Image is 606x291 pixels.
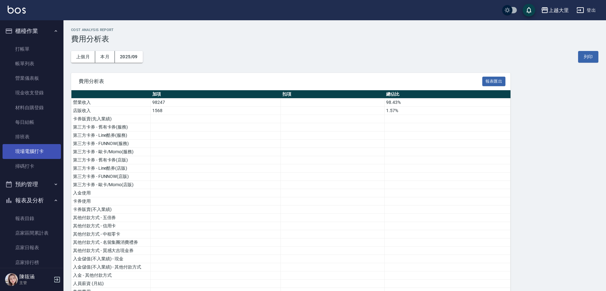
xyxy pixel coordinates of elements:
[3,23,61,39] button: 櫃檯作業
[71,222,151,230] td: 其他付款方式 - 信用卡
[95,51,115,63] button: 本月
[71,107,151,115] td: 店販收入
[3,130,61,144] a: 排班表
[538,4,571,17] button: 上越大里
[71,214,151,222] td: 其他付款方式 - 五倍券
[3,176,61,193] button: 預約管理
[281,90,385,98] th: 扣項
[3,42,61,56] a: 打帳單
[3,144,61,159] a: 現場電腦打卡
[3,56,61,71] a: 帳單列表
[3,192,61,209] button: 報表及分析
[3,100,61,115] a: 材料自購登錄
[71,206,151,214] td: 卡券販賣(不入業績)
[71,280,151,288] td: 人員薪資 (月結)
[71,197,151,206] td: 卡券使用
[115,51,143,63] button: 2025/09
[71,98,151,107] td: 營業收入
[71,156,151,164] td: 第三方卡券 - 舊有卡券(店販)
[574,4,598,16] button: 登出
[71,131,151,140] td: 第三方卡券 - Line酷券(服務)
[71,189,151,197] td: 入金使用
[3,226,61,240] a: 店家區間累計表
[3,85,61,100] a: 現金收支登錄
[71,148,151,156] td: 第三方卡券 - 歐卡/Momo(服務)
[3,115,61,130] a: 每日結帳
[3,255,61,270] a: 店家排行榜
[3,71,61,85] a: 營業儀表板
[151,107,281,115] td: 1568
[385,107,510,115] td: 1.57%
[71,35,598,43] h3: 費用分析表
[19,280,52,286] p: 主管
[385,90,510,98] th: 總佔比
[71,123,151,131] td: 第三方卡券 - 舊有卡券(服務)
[523,4,535,16] button: save
[71,51,95,63] button: 上個月
[71,173,151,181] td: 第三方卡券 - FUNNOW(店販)
[71,164,151,173] td: 第三方卡券 - Line酷券(店販)
[71,28,598,32] h2: Cost analysis Report
[71,181,151,189] td: 第三方卡券 - 歐卡/Momo(店販)
[79,78,482,85] span: 費用分析表
[71,238,151,247] td: 其他付款方式 - 名留集團消費禮券
[578,51,598,63] button: 列印
[71,247,151,255] td: 其他付款方式 - 質感大吉現金券
[151,98,281,107] td: 98247
[3,240,61,255] a: 店家日報表
[385,98,510,107] td: 98.43%
[71,263,151,271] td: 入金儲值(不入業績) - 其他付款方式
[482,77,506,86] button: 報表匯出
[71,140,151,148] td: 第三方卡券 - FUNNOW(服務)
[71,230,151,238] td: 其他付款方式 - 中租零卡
[5,273,18,286] img: Person
[71,255,151,263] td: 入金儲值(不入業績) - 現金
[151,90,281,98] th: 加項
[8,6,26,14] img: Logo
[3,159,61,174] a: 掃碼打卡
[3,211,61,226] a: 報表目錄
[71,115,151,123] td: 卡券販賣(先入業績)
[549,6,569,14] div: 上越大里
[19,274,52,280] h5: 陳筱涵
[71,271,151,280] td: 入金 - 其他付款方式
